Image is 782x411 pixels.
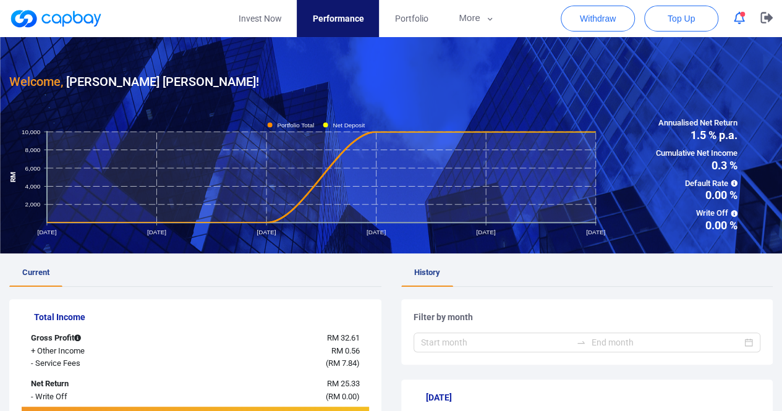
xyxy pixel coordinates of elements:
[166,391,369,404] div: ( )
[591,336,742,349] input: End month
[656,117,737,130] span: Annualised Net Return
[426,392,761,403] h5: [DATE]
[656,147,737,160] span: Cumulative Net Income
[331,346,359,355] span: RM 0.56
[147,229,166,235] tspan: [DATE]
[644,6,718,32] button: Top Up
[333,121,365,128] tspan: Net Deposit
[22,378,166,391] div: Net Return
[22,128,41,135] tspan: 10,000
[22,345,166,358] div: + Other Income
[22,357,166,370] div: - Service Fees
[421,336,572,349] input: Start month
[326,333,359,342] span: RM 32.61
[328,358,356,368] span: RM 7.84
[25,146,41,153] tspan: 8,000
[367,229,386,235] tspan: [DATE]
[586,229,605,235] tspan: [DATE]
[656,130,737,141] span: 1.5 % p.a.
[22,268,49,277] span: Current
[394,12,428,25] span: Portfolio
[328,392,356,401] span: RM 0.00
[656,177,737,190] span: Default Rate
[476,229,495,235] tspan: [DATE]
[34,311,369,323] h5: Total Income
[656,220,737,231] span: 0.00 %
[576,337,586,347] span: swap-right
[656,207,737,220] span: Write Off
[656,160,737,171] span: 0.3 %
[22,332,166,345] div: Gross Profit
[414,268,440,277] span: History
[22,391,166,404] div: - Write Off
[277,121,314,128] tspan: Portfolio Total
[37,229,56,235] tspan: [DATE]
[9,171,17,182] tspan: RM
[25,164,41,171] tspan: 6,000
[9,74,63,89] span: Welcome,
[414,311,761,323] h5: Filter by month
[25,182,41,189] tspan: 4,000
[668,12,695,25] span: Top Up
[656,190,737,201] span: 0.00 %
[9,72,259,91] h3: [PERSON_NAME] [PERSON_NAME] !
[561,6,635,32] button: Withdraw
[312,12,363,25] span: Performance
[166,357,369,370] div: ( )
[25,201,41,208] tspan: 2,000
[326,379,359,388] span: RM 25.33
[576,337,586,347] span: to
[257,229,276,235] tspan: [DATE]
